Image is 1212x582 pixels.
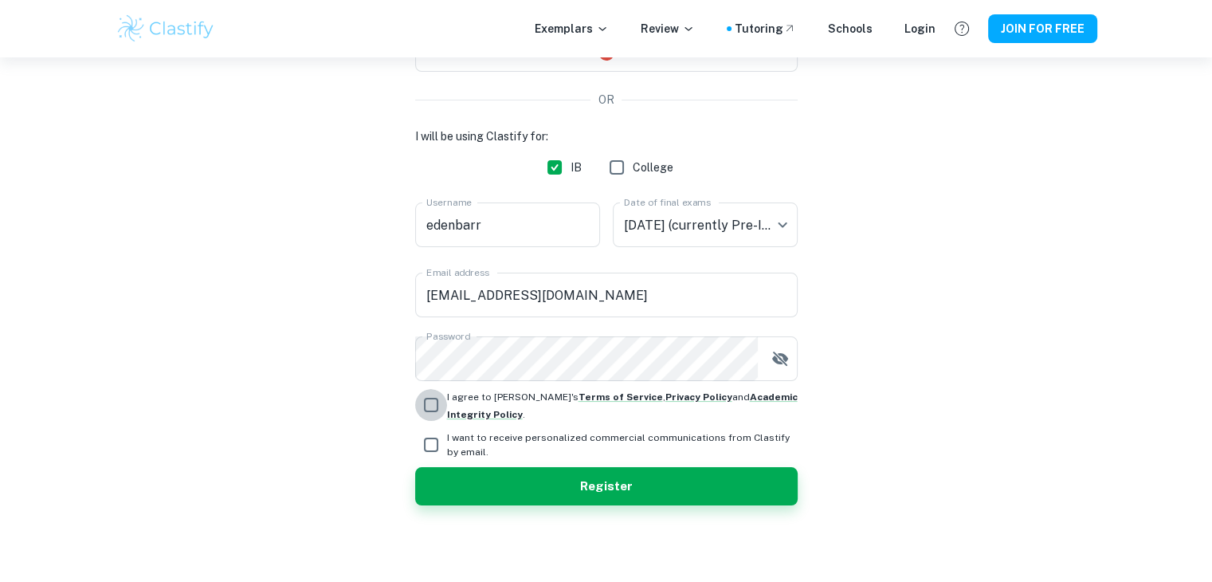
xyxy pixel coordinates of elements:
label: Password [426,329,470,343]
p: Exemplars [535,20,609,37]
p: Review [641,20,695,37]
button: Help and Feedback [948,15,975,42]
a: Schools [828,20,873,37]
label: Email address [426,265,489,279]
span: I agree to [PERSON_NAME]'s , and . [447,391,798,420]
span: College [633,159,673,176]
label: Date of final exams [624,195,711,209]
p: OR [598,91,614,108]
a: Login [904,20,935,37]
button: Register [415,467,798,505]
h6: I will be using Clastify for: [415,128,798,145]
img: Clastify logo [116,13,217,45]
a: Privacy Policy [665,391,732,403]
a: Tutoring [735,20,796,37]
button: JOIN FOR FREE [988,14,1097,43]
span: I want to receive personalized commercial communications from Clastify by email. [447,431,798,459]
span: IB [571,159,582,176]
label: Username [426,195,472,209]
a: Terms of Service [579,391,663,403]
div: [DATE] (currently Pre-IB) [613,203,798,247]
